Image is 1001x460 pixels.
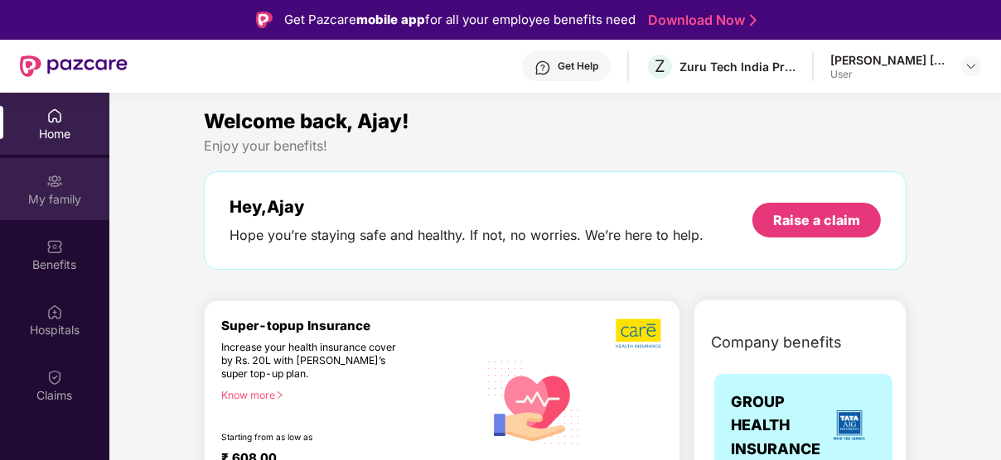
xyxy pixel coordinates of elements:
[46,173,63,189] img: svg+xml;base64,PHN2ZyB3aWR0aD0iMjAiIGhlaWdodD0iMjAiIHZpZXdCb3g9IjAgMCAyMCAyMCIgZmlsbD0ibm9uZSIgeG...
[479,346,589,458] img: svg+xml;base64,PHN2ZyB4bWxucz0iaHR0cDovL3d3dy53My5vcmcvMjAwMC9zdmciIHhtbG5zOnhsaW5rPSJodHRwOi8vd3...
[616,318,663,349] img: b5dec4f62d2307b9de63beb79f102df3.png
[558,60,598,73] div: Get Help
[965,60,978,73] img: svg+xml;base64,PHN2ZyBpZD0iRHJvcGRvd24tMzJ4MzIiIHhtbG5zPSJodHRwOi8vd3d3LnczLm9yZy8yMDAwL3N2ZyIgd2...
[20,55,128,77] img: New Pazcare Logo
[230,197,704,217] div: Hey, Ajay
[750,12,757,29] img: Stroke
[221,318,479,333] div: Super-topup Insurance
[204,137,907,155] div: Enjoy your benefits!
[204,109,409,133] span: Welcome back, Ajay!
[711,331,842,354] span: Company benefits
[830,68,946,81] div: User
[46,369,63,386] img: svg+xml;base64,PHN2ZyBpZD0iQ2xhaW0iIHhtbG5zPSJodHRwOi8vd3d3LnczLm9yZy8yMDAwL3N2ZyIgd2lkdGg9IjIwIi...
[648,12,752,29] a: Download Now
[830,52,946,68] div: [PERSON_NAME] [PERSON_NAME]
[534,60,551,76] img: svg+xml;base64,PHN2ZyBpZD0iSGVscC0zMngzMiIgeG1sbnM9Imh0dHA6Ly93d3cudzMub3JnLzIwMDAvc3ZnIiB3aWR0aD...
[221,432,409,443] div: Starting from as low as
[221,341,408,381] div: Increase your health insurance cover by Rs. 20L with [PERSON_NAME]’s super top-up plan.
[356,12,425,27] strong: mobile app
[46,238,63,255] img: svg+xml;base64,PHN2ZyBpZD0iQmVuZWZpdHMiIHhtbG5zPSJodHRwOi8vd3d3LnczLm9yZy8yMDAwL3N2ZyIgd2lkdGg9Ij...
[46,108,63,124] img: svg+xml;base64,PHN2ZyBpZD0iSG9tZSIgeG1sbnM9Imh0dHA6Ly93d3cudzMub3JnLzIwMDAvc3ZnIiB3aWR0aD0iMjAiIG...
[275,391,284,400] span: right
[655,56,665,76] span: Z
[256,12,273,28] img: Logo
[773,211,860,229] div: Raise a claim
[284,10,636,30] div: Get Pazcare for all your employee benefits need
[679,59,795,74] div: Zuru Tech India Private Limited
[221,389,469,400] div: Know more
[827,403,872,448] img: insurerLogo
[46,304,63,320] img: svg+xml;base64,PHN2ZyBpZD0iSG9zcGl0YWxzIiB4bWxucz0iaHR0cDovL3d3dy53My5vcmcvMjAwMC9zdmciIHdpZHRoPS...
[230,227,704,244] div: Hope you’re staying safe and healthy. If not, no worries. We’re here to help.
